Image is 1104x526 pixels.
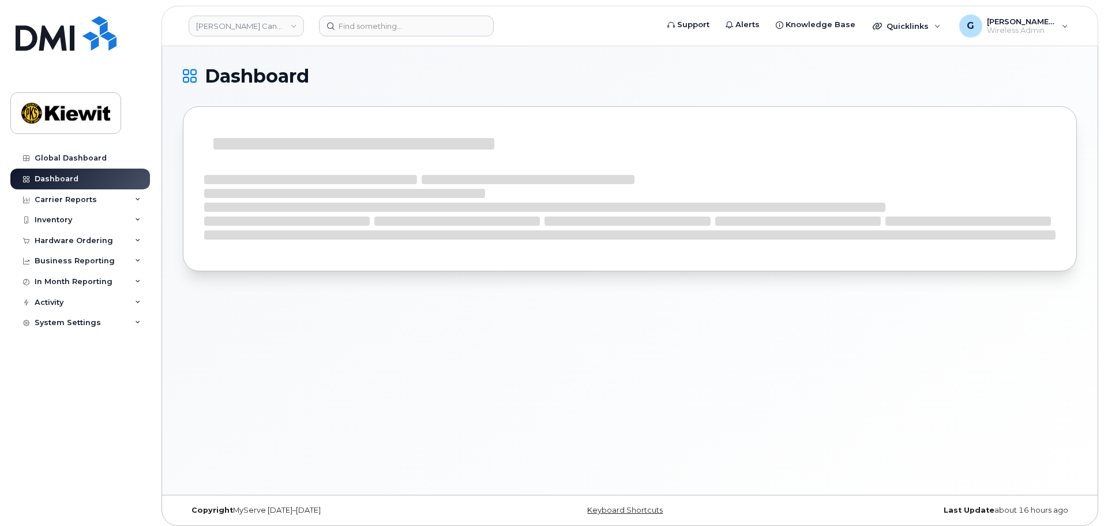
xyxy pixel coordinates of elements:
div: MyServe [DATE]–[DATE] [183,506,481,515]
a: Keyboard Shortcuts [587,506,663,514]
div: about 16 hours ago [779,506,1077,515]
span: Dashboard [205,68,309,85]
strong: Last Update [944,506,994,514]
strong: Copyright [191,506,233,514]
